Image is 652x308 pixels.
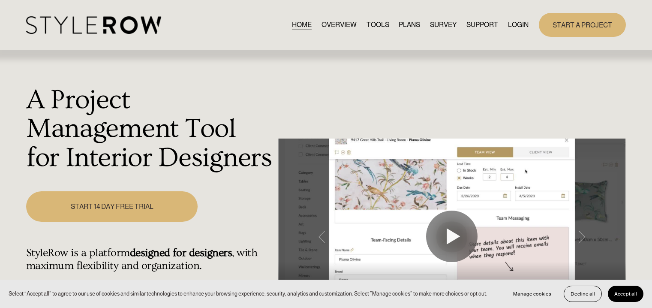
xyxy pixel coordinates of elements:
[466,19,498,30] a: folder dropdown
[539,13,626,36] a: START A PROJECT
[426,211,478,262] button: Play
[26,191,198,222] a: START 14 DAY FREE TRIAL
[614,291,637,297] span: Accept all
[430,19,457,30] a: SURVEY
[292,19,312,30] a: HOME
[571,291,595,297] span: Decline all
[26,16,161,34] img: StyleRow
[26,86,273,173] h1: A Project Management Tool for Interior Designers
[9,290,487,298] p: Select “Accept all” to agree to our use of cookies and similar technologies to enhance your brows...
[399,19,420,30] a: PLANS
[508,19,529,30] a: LOGIN
[513,291,551,297] span: Manage cookies
[26,247,273,272] h4: StyleRow is a platform , with maximum flexibility and organization.
[321,19,357,30] a: OVERVIEW
[466,20,498,30] span: SUPPORT
[507,286,558,302] button: Manage cookies
[367,19,389,30] a: TOOLS
[608,286,643,302] button: Accept all
[130,247,232,259] strong: designed for designers
[564,286,602,302] button: Decline all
